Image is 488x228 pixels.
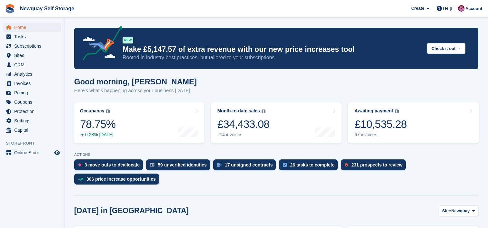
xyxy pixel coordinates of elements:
span: Settings [14,116,53,125]
p: ACTIONS [74,153,478,157]
div: Awaiting payment [354,108,393,114]
a: menu [3,51,61,60]
a: menu [3,148,61,157]
span: Create [411,5,424,12]
a: Newquay Self Storage [17,3,77,14]
img: price-adjustments-announcement-icon-8257ccfd72463d97f412b2fc003d46551f7dbcb40ab6d574587a9cd5c0d94... [77,26,122,63]
a: 231 prospects to review [341,159,409,174]
a: menu [3,79,61,88]
div: 214 invoices [217,132,270,138]
h2: [DATE] in [GEOGRAPHIC_DATA] [74,206,189,215]
img: price_increase_opportunities-93ffe204e8149a01c8c9dc8f82e8f89637d9d84a8eef4429ea346261dce0b2c0.svg [78,178,83,181]
a: 17 unsigned contracts [213,159,279,174]
span: Capital [14,126,53,135]
img: icon-info-grey-7440780725fd019a000dd9b08b2336e03edf1995a4989e88bcd33f0948082b44.svg [106,109,110,113]
button: Site: Newquay [439,205,478,216]
a: menu [3,42,61,51]
div: Occupancy [80,108,104,114]
a: 26 tasks to complete [279,159,341,174]
span: Sites [14,51,53,60]
div: 17 unsigned contracts [225,162,273,167]
span: Invoices [14,79,53,88]
a: 59 unverified identities [146,159,213,174]
a: menu [3,60,61,69]
img: prospect-51fa495bee0391a8d652442698ab0144808aea92771e9ea1ae160a38d050c398.svg [345,163,348,167]
p: Here's what's happening across your business [DATE] [74,87,197,94]
a: 3 move outs to deallocate [74,159,146,174]
a: Month-to-date sales £34,433.08 214 invoices [211,102,342,143]
div: 231 prospects to review [351,162,403,167]
span: Pricing [14,88,53,97]
div: 78.75% [80,118,115,131]
span: Coupons [14,98,53,107]
a: menu [3,32,61,41]
div: £34,433.08 [217,118,270,131]
div: Month-to-date sales [217,108,260,114]
a: menu [3,107,61,116]
span: Storefront [6,140,64,147]
a: menu [3,126,61,135]
a: Preview store [53,149,61,157]
a: 306 price increase opportunities [74,174,162,188]
span: Account [465,5,482,12]
img: icon-info-grey-7440780725fd019a000dd9b08b2336e03edf1995a4989e88bcd33f0948082b44.svg [395,109,399,113]
p: Rooted in industry best practices, but tailored to your subscriptions. [123,54,422,61]
span: Subscriptions [14,42,53,51]
a: Awaiting payment £10,535.28 67 invoices [348,102,479,143]
img: task-75834270c22a3079a89374b754ae025e5fb1db73e45f91037f5363f120a921f8.svg [283,163,287,167]
img: icon-info-grey-7440780725fd019a000dd9b08b2336e03edf1995a4989e88bcd33f0948082b44.svg [262,109,265,113]
h1: Good morning, [PERSON_NAME] [74,77,197,86]
span: CRM [14,60,53,69]
a: menu [3,98,61,107]
div: 26 tasks to complete [290,162,334,167]
img: Paul Upson [458,5,464,12]
span: Newquay [451,208,470,214]
span: Tasks [14,32,53,41]
div: 306 price increase opportunities [86,176,156,182]
div: 67 invoices [354,132,407,138]
img: verify_identity-adf6edd0f0f0b5bbfe63781bf79b02c33cf7c696d77639b501bdc392416b5a36.svg [150,163,154,167]
div: £10,535.28 [354,118,407,131]
span: Site: [442,208,451,214]
span: Protection [14,107,53,116]
img: stora-icon-8386f47178a22dfd0bd8f6a31ec36ba5ce8667c1dd55bd0f319d3a0aa187defe.svg [5,4,15,14]
button: Check it out → [427,43,465,54]
a: menu [3,23,61,32]
span: Online Store [14,148,53,157]
span: Help [443,5,452,12]
a: menu [3,88,61,97]
img: contract_signature_icon-13c848040528278c33f63329250d36e43548de30e8caae1d1a13099fd9432cc5.svg [217,163,222,167]
span: Home [14,23,53,32]
span: Analytics [14,70,53,79]
div: 59 unverified identities [158,162,207,167]
a: Occupancy 78.75% 0.28% [DATE] [74,102,204,143]
div: NEW [123,37,133,43]
a: menu [3,116,61,125]
a: menu [3,70,61,79]
img: move_outs_to_deallocate_icon-f764333ba52eb49d3ac5e1228854f67142a1ed5810a6f6cc68b1a99e826820c5.svg [78,163,81,167]
div: 3 move outs to deallocate [85,162,140,167]
p: Make £5,147.57 of extra revenue with our new price increases tool [123,45,422,54]
div: 0.28% [DATE] [80,132,115,138]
